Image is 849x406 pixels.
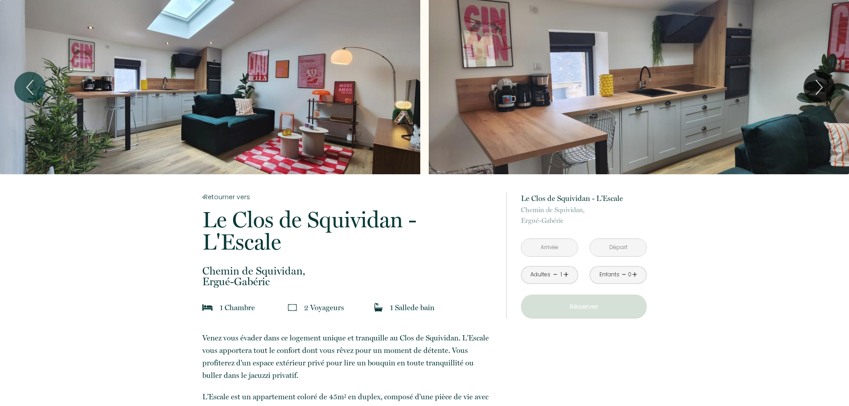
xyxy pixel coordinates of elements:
[202,209,495,253] p: Le Clos de Squividan - L'Escale
[521,295,647,319] button: Réserver
[521,239,578,256] input: Arrivée
[390,301,435,314] p: 1 Salle de bain
[341,303,344,312] span: s
[202,192,495,202] a: Retourner vers
[563,268,569,282] a: +
[288,303,297,312] img: guests
[559,271,563,279] div: 1
[202,332,495,381] p: Venez vous évader dans ce logement unique et tranquille au Clos de Squividan. L'Escale vous appor...
[220,301,255,314] p: 1 Chambre
[530,271,550,279] div: Adultes
[521,205,647,226] p: Ergué-Gabéric
[628,271,632,279] div: 0
[202,266,495,287] p: Ergué-Gabéric
[14,72,45,103] button: Previous
[632,268,637,282] a: +
[521,205,647,215] span: Chemin de Squividan,
[804,72,835,103] button: Next
[304,301,344,314] p: 2 Voyageur
[622,268,627,282] a: -
[524,301,644,312] p: Réserver
[590,239,646,256] input: Départ
[202,266,495,276] span: Chemin de Squividan,
[599,271,619,279] div: Enfants
[521,192,647,205] p: Le Clos de Squividan - L'Escale
[553,268,558,282] a: -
